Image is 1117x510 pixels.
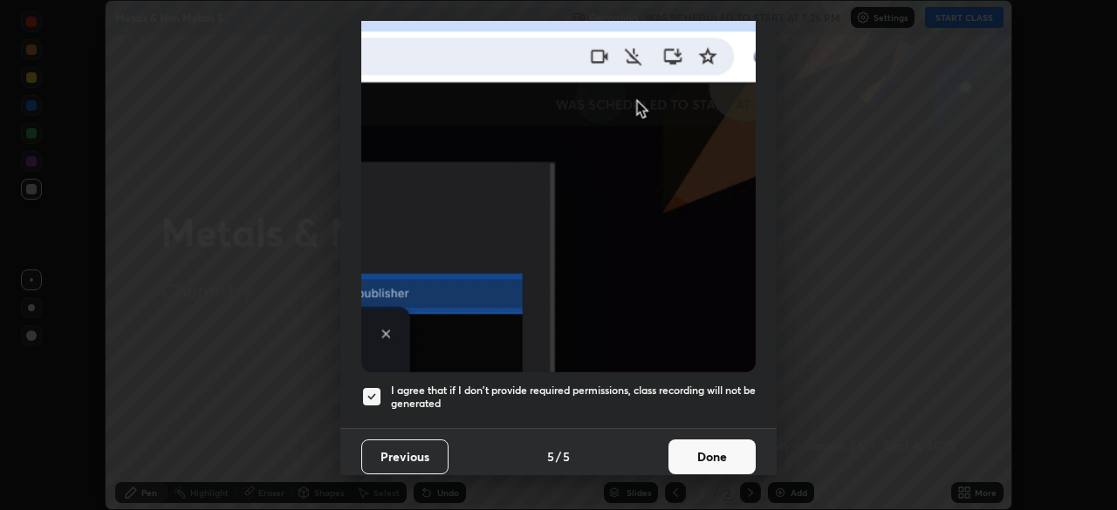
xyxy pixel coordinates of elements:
[668,439,756,474] button: Done
[563,447,570,466] h4: 5
[547,447,554,466] h4: 5
[556,447,561,466] h4: /
[361,439,449,474] button: Previous
[391,384,756,411] h5: I agree that if I don't provide required permissions, class recording will not be generated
